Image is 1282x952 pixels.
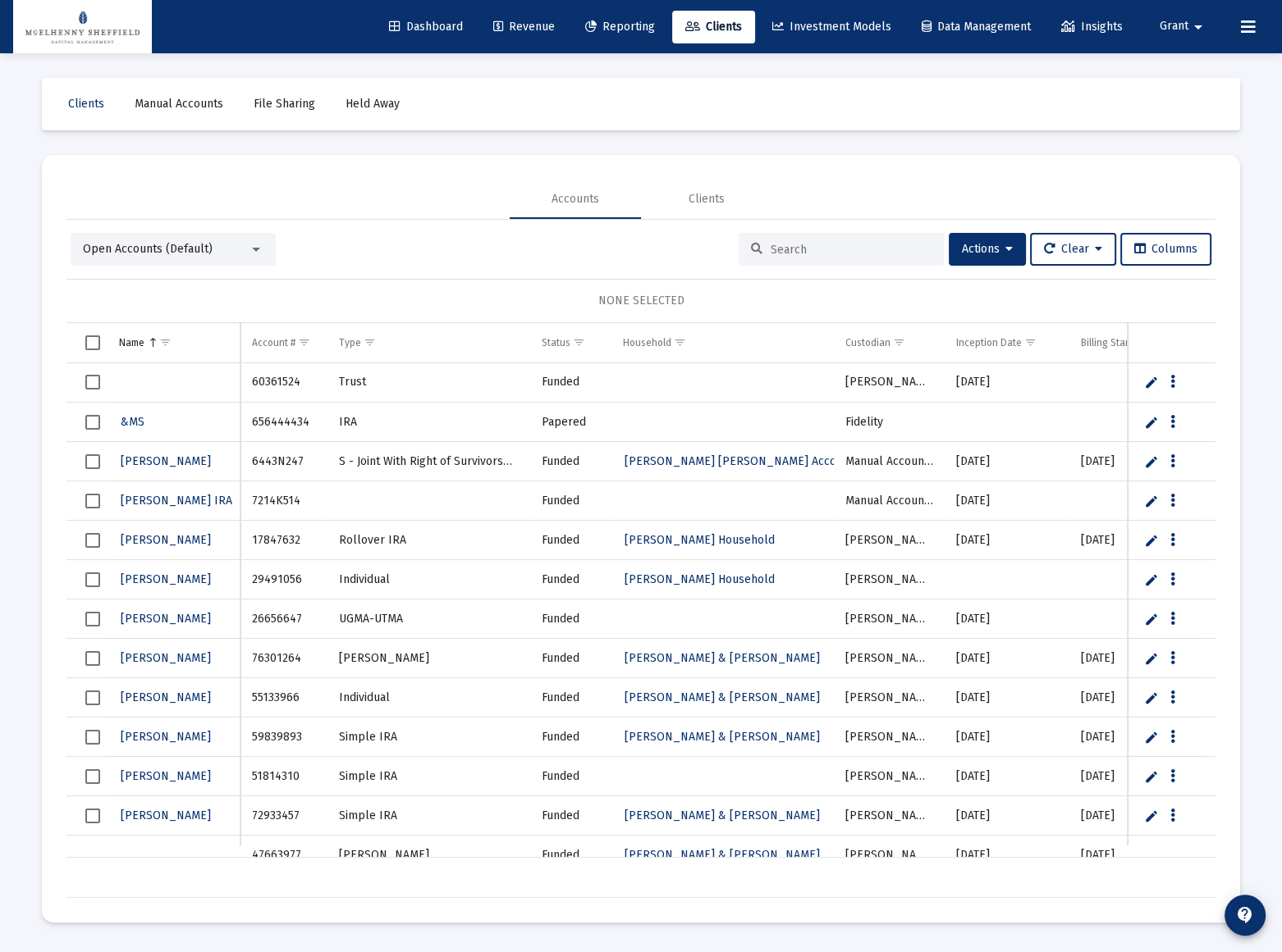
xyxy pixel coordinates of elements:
td: [DATE] [1069,639,1206,678]
div: Data grid [66,323,1216,898]
span: Show filter options for column 'Name' [159,336,172,348]
div: Funded [542,768,600,785]
div: Select row [85,494,100,508]
span: Data Management [922,20,1031,34]
span: Reporting [585,20,655,34]
a: [PERSON_NAME] [119,567,213,591]
td: [DATE] [1069,796,1206,836]
div: Select row [85,572,100,587]
span: [PERSON_NAME] [121,572,211,586]
span: [PERSON_NAME] & [PERSON_NAME] [625,651,820,665]
td: [DATE] [1069,757,1206,796]
span: [PERSON_NAME] Household [625,572,775,586]
mat-icon: arrow_drop_down [1188,11,1208,43]
td: 656444434 [240,403,327,442]
td: [PERSON_NAME] [834,639,945,678]
button: Clear [1030,233,1116,266]
button: Columns [1120,233,1211,266]
a: Reporting [572,11,668,43]
td: Simple IRA [327,757,530,796]
span: [PERSON_NAME] [121,651,211,665]
td: 55133966 [240,678,327,717]
a: Clients [672,11,755,43]
span: Clients [685,20,742,34]
span: Show filter options for column 'Household' [674,336,686,348]
span: Held Away [346,97,400,111]
a: [PERSON_NAME] & [PERSON_NAME] [623,646,822,670]
td: Individual [327,560,530,599]
div: Household [623,336,671,349]
a: Edit [1144,730,1159,745]
td: Rollover IRA [327,521,530,560]
td: [DATE] [945,521,1069,560]
div: Select row [85,415,100,430]
a: [PERSON_NAME] Household [623,528,776,552]
td: [PERSON_NAME] [327,836,530,875]
a: Manual Accounts [121,88,236,121]
span: Show filter options for column 'Type' [364,336,376,348]
td: [DATE] [1069,442,1206,481]
div: Select row [85,769,100,784]
a: Insights [1048,11,1136,43]
span: Manual Accounts [135,97,223,111]
span: &MS [121,415,144,429]
td: [DATE] [1069,521,1206,560]
a: Edit [1144,533,1159,548]
a: Clients [55,88,117,121]
div: Funded [542,611,600,627]
span: Show filter options for column 'Inception Date' [1024,336,1037,348]
span: [PERSON_NAME] [121,454,211,468]
td: [PERSON_NAME] [834,836,945,875]
div: Select row [85,730,100,745]
td: Manual Accounts [834,481,945,521]
td: 51814310 [240,757,327,796]
div: Funded [542,453,600,470]
span: Columns [1134,242,1197,256]
a: [PERSON_NAME] IRA [119,489,234,512]
div: Type [339,336,361,349]
a: Edit [1144,651,1159,666]
div: Select row [85,612,100,626]
span: File Sharing [254,97,315,111]
td: [DATE] [945,481,1069,521]
span: Open Accounts (Default) [83,242,213,256]
td: Individual [327,678,530,717]
span: [PERSON_NAME] & [PERSON_NAME] [625,690,820,704]
span: Revenue [493,20,555,34]
td: [DATE] [945,599,1069,639]
div: Name [119,336,144,349]
span: Show filter options for column 'Account #' [298,336,310,348]
span: Dashboard [389,20,463,34]
a: Edit [1144,572,1159,587]
span: Show filter options for column 'Status' [573,336,585,348]
span: [PERSON_NAME] IRA [121,494,232,508]
a: Edit [1144,454,1159,469]
td: Column Type [327,323,530,362]
td: IRA [327,403,530,442]
span: Insights [1061,20,1123,34]
div: Clients [689,191,725,207]
img: Dashboard [25,11,140,43]
div: Select row [85,809,100,823]
span: Clients [68,97,104,111]
a: Data Management [909,11,1044,43]
td: Fidelity [834,403,945,442]
input: Search [771,243,932,257]
td: [PERSON_NAME] [834,560,945,599]
td: 17847632 [240,521,327,560]
span: [PERSON_NAME] [121,730,211,744]
td: [DATE] [1069,836,1206,875]
a: Edit [1144,375,1159,389]
td: [PERSON_NAME] [834,717,945,757]
td: [DATE] [945,678,1069,717]
td: 60361524 [240,363,327,403]
td: [PERSON_NAME] [834,599,945,639]
div: Funded [542,374,600,390]
div: Select row [85,651,100,666]
div: Custodian [845,336,891,349]
span: [PERSON_NAME] & [PERSON_NAME] [625,730,820,744]
td: Column Status [530,323,611,362]
td: Column Custodian [834,323,945,362]
a: [PERSON_NAME] [119,764,213,788]
div: Accounts [552,191,599,207]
